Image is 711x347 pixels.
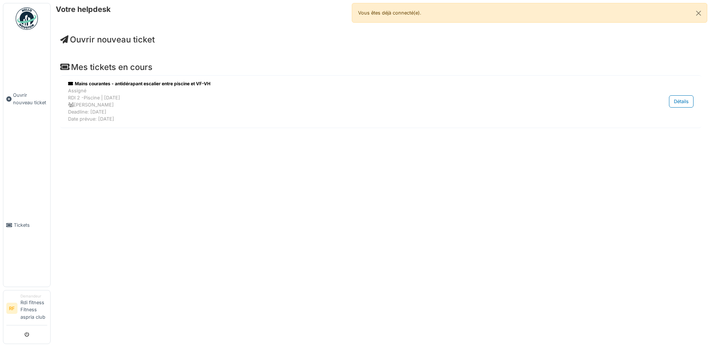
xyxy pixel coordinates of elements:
[13,92,47,106] span: Ouvrir nouveau ticket
[60,62,701,72] h4: Mes tickets en cours
[68,80,602,87] div: Mains courantes - antidérapant escalier entre piscine et VF-VH
[6,303,17,314] li: RF
[6,293,47,325] a: RF DemandeurRdi fitness Fitness aspria club
[56,5,111,14] h6: Votre helpdesk
[3,34,50,164] a: Ouvrir nouveau ticket
[68,87,602,123] div: Assigné RDI 2 -Piscine | [DATE] [PERSON_NAME] Deadline: [DATE] Date prévue: [DATE]
[20,293,47,324] li: Rdi fitness Fitness aspria club
[352,3,707,23] div: Vous êtes déjà connecté(e).
[20,293,47,299] div: Demandeur
[669,95,694,108] div: Détails
[60,35,155,44] a: Ouvrir nouveau ticket
[3,164,50,287] a: Tickets
[16,7,38,30] img: Badge_color-CXgf-gQk.svg
[690,3,707,23] button: Close
[66,79,695,125] a: Mains courantes - antidérapant escalier entre piscine et VF-VH AssignéRDI 2 -Piscine | [DATE] [PE...
[14,222,47,229] span: Tickets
